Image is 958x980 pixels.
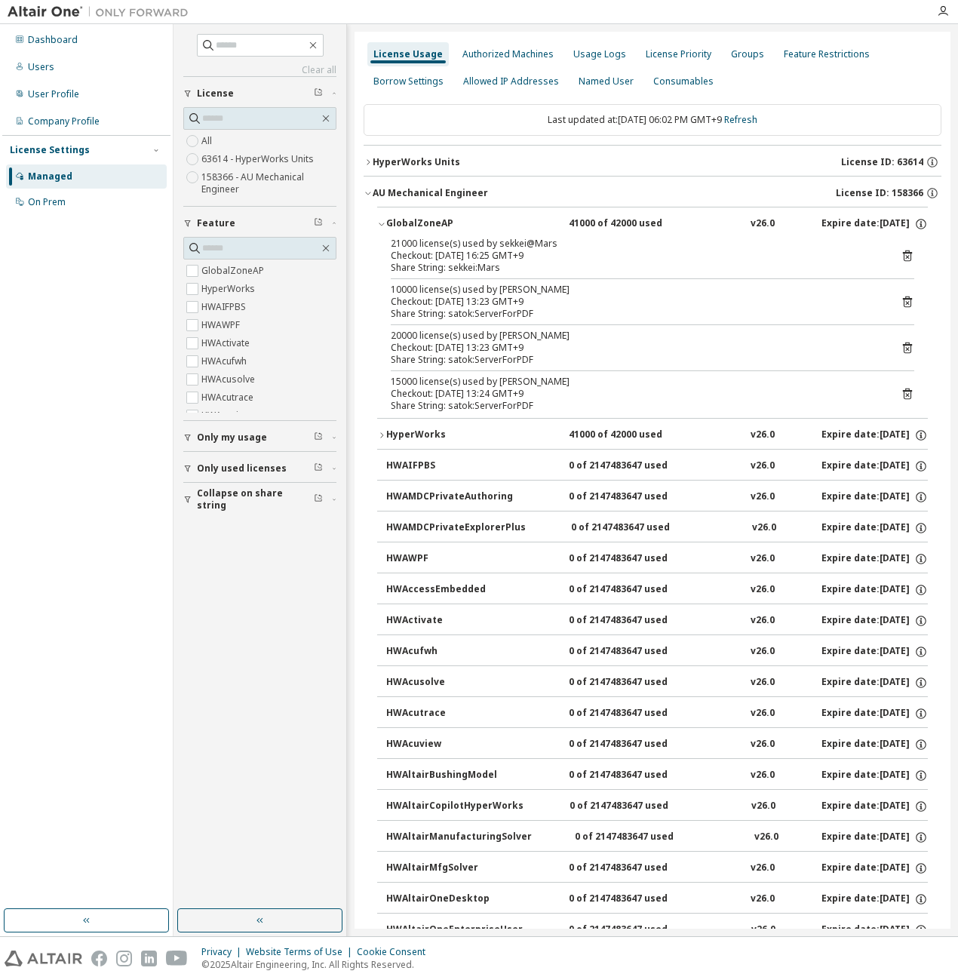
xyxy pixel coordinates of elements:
div: v26.0 [751,862,775,875]
button: HyperWorks41000 of 42000 usedv26.0Expire date:[DATE] [377,419,928,452]
div: Named User [579,75,634,88]
label: HWAcutrace [201,389,256,407]
div: 0 of 2147483647 used [569,862,705,875]
div: Expire date: [DATE] [821,645,928,659]
div: HWAltairBushingModel [386,769,522,782]
div: Cookie Consent [357,946,434,958]
div: Expire date: [DATE] [821,800,928,813]
div: v26.0 [751,645,775,659]
div: v26.0 [751,892,775,906]
div: 15000 license(s) used by [PERSON_NAME] [391,376,878,388]
a: Refresh [724,113,757,126]
div: Expire date: [DATE] [821,738,928,751]
img: Altair One [8,5,196,20]
div: Expire date: [DATE] [821,552,928,566]
button: HWAWPF0 of 2147483647 usedv26.0Expire date:[DATE] [386,542,928,576]
div: Checkout: [DATE] 16:25 GMT+9 [391,250,878,262]
div: v26.0 [751,707,775,720]
button: HWAltairOneEnterpriseUser0 of 2147483647 usedv26.0Expire date:[DATE] [386,914,928,947]
div: 10000 license(s) used by [PERSON_NAME] [391,284,878,296]
label: 158366 - AU Mechanical Engineer [201,168,336,198]
label: HWAIFPBS [201,298,249,316]
div: Expire date: [DATE] [821,521,928,535]
div: Borrow Settings [373,75,444,88]
label: HyperWorks [201,280,258,298]
button: Collapse on share string [183,483,336,516]
div: v26.0 [751,614,775,628]
div: HWAcuview [386,738,522,751]
button: Feature [183,207,336,240]
button: HWActivate0 of 2147483647 usedv26.0Expire date:[DATE] [386,604,928,637]
img: instagram.svg [116,951,132,966]
div: Privacy [201,946,246,958]
div: HWAMDCPrivateExplorerPlus [386,521,526,535]
div: Website Terms of Use [246,946,357,958]
div: Last updated at: [DATE] 06:02 PM GMT+9 [364,104,941,136]
div: HWAcutrace [386,707,522,720]
div: HWAltairOneDesktop [386,892,522,906]
img: youtube.svg [166,951,188,966]
label: HWAcufwh [201,352,250,370]
div: Consumables [653,75,714,88]
button: GlobalZoneAP41000 of 42000 usedv26.0Expire date:[DATE] [377,207,928,241]
button: HWAIFPBS0 of 2147483647 usedv26.0Expire date:[DATE] [386,450,928,483]
div: Share String: satok:ServerForPDF [391,400,878,412]
button: AU Mechanical EngineerLicense ID: 158366 [364,177,941,210]
div: 0 of 2147483647 used [569,614,705,628]
div: Checkout: [DATE] 13:23 GMT+9 [391,296,878,308]
button: License [183,77,336,110]
span: License ID: 158366 [836,187,923,199]
div: Expire date: [DATE] [821,614,928,628]
span: Clear filter [314,493,323,505]
div: Expire date: [DATE] [821,769,928,782]
label: All [201,132,215,150]
label: HWAcusolve [201,370,258,389]
div: Feature Restrictions [784,48,870,60]
div: 0 of 2147483647 used [569,552,705,566]
div: HWAcusolve [386,676,522,690]
button: HWAMDCPrivateExplorerPlus0 of 2147483647 usedv26.0Expire date:[DATE] [386,512,928,545]
button: HWAltairCopilotHyperWorks0 of 2147483647 usedv26.0Expire date:[DATE] [386,790,928,823]
button: HWAccessEmbedded0 of 2147483647 usedv26.0Expire date:[DATE] [386,573,928,607]
button: Only my usage [183,421,336,454]
div: AU Mechanical Engineer [373,187,488,199]
div: Expire date: [DATE] [821,583,928,597]
div: On Prem [28,196,66,208]
div: v26.0 [754,831,778,844]
div: v26.0 [751,769,775,782]
button: HWAltairBushingModel0 of 2147483647 usedv26.0Expire date:[DATE] [386,759,928,792]
div: 0 of 2147483647 used [575,831,711,844]
button: HyperWorks UnitsLicense ID: 63614 [364,146,941,179]
div: HWAltairCopilotHyperWorks [386,800,524,813]
div: Share String: sekkei:Mars [391,262,878,274]
div: Expire date: [DATE] [821,676,928,690]
button: HWAltairOneDesktop0 of 2147483647 usedv26.0Expire date:[DATE] [386,883,928,916]
div: HWAcufwh [386,645,522,659]
div: User Profile [28,88,79,100]
button: HWAcuview0 of 2147483647 usedv26.0Expire date:[DATE] [386,728,928,761]
div: HWAltairOneEnterpriseUser [386,923,523,937]
div: GlobalZoneAP [386,217,522,231]
img: linkedin.svg [141,951,157,966]
div: 0 of 2147483647 used [570,800,705,813]
div: v26.0 [751,738,775,751]
div: v26.0 [751,459,775,473]
div: HyperWorks [386,429,522,442]
img: altair_logo.svg [5,951,82,966]
div: HWActivate [386,614,522,628]
div: 0 of 2147483647 used [569,892,705,906]
div: License Usage [373,48,443,60]
div: Managed [28,171,72,183]
img: facebook.svg [91,951,107,966]
div: v26.0 [752,521,776,535]
div: v26.0 [751,217,775,231]
div: 0 of 2147483647 used [569,645,705,659]
div: HWAltairManufacturingSolver [386,831,532,844]
span: Clear filter [314,462,323,475]
div: 0 of 2147483647 used [569,738,705,751]
label: GlobalZoneAP [201,262,267,280]
button: HWAMDCPrivateAuthoring0 of 2147483647 usedv26.0Expire date:[DATE] [386,481,928,514]
div: Expire date: [DATE] [821,923,928,937]
div: Share String: satok:ServerForPDF [391,354,878,366]
div: 0 of 2147483647 used [569,707,705,720]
